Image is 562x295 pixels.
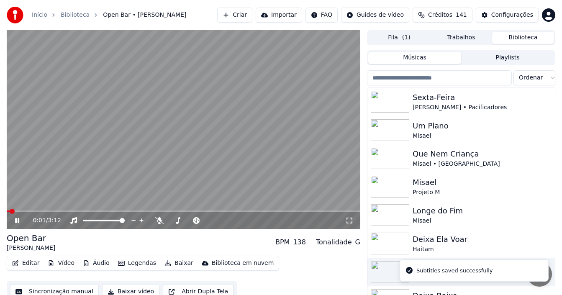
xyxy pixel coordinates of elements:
span: Open Bar • [PERSON_NAME] [103,11,186,19]
a: Biblioteca [61,11,90,19]
button: Trabalhos [430,32,492,44]
span: 141 [456,11,467,19]
button: Biblioteca [492,32,554,44]
span: Ordenar [519,74,543,82]
button: Vídeo [44,257,78,269]
div: Misael [413,217,552,225]
div: BPM [275,237,290,247]
button: Baixar [161,257,197,269]
div: Haitam [413,245,552,254]
div: Sexta-Feira [413,92,552,103]
nav: breadcrumb [32,11,186,19]
div: Misael [413,132,552,140]
div: Misael • [GEOGRAPHIC_DATA] [413,160,552,168]
button: Editar [9,257,43,269]
button: Criar [217,8,252,23]
button: Configurações [476,8,539,23]
div: Um Plano [413,120,552,132]
div: Misael [413,177,552,188]
button: Guides de vídeo [341,8,409,23]
a: Início [32,11,47,19]
div: Projeto M [413,188,552,197]
img: youka [7,7,23,23]
div: Que Nem Criança [413,148,552,160]
span: 0:01 [33,216,46,225]
button: Créditos141 [413,8,472,23]
button: Importar [256,8,302,23]
button: Músicas [368,52,461,64]
div: [PERSON_NAME] • Pacificadores [413,103,552,112]
button: Playlists [461,52,554,64]
div: G [355,237,360,247]
button: FAQ [305,8,338,23]
div: Subtitles saved successfully [416,267,493,275]
div: Open Bar [7,232,55,244]
span: 3:12 [48,216,61,225]
div: / [33,216,53,225]
button: Legendas [115,257,159,269]
div: Longe do Fim [413,205,552,217]
div: 138 [293,237,306,247]
div: Configurações [491,11,533,19]
div: [PERSON_NAME] [7,244,55,252]
button: Áudio [80,257,113,269]
div: Tonalidade [316,237,352,247]
button: Fila [368,32,430,44]
span: Créditos [428,11,452,19]
div: Biblioteca em nuvem [212,259,274,267]
div: Deixa Ela Voar [413,233,552,245]
span: ( 1 ) [402,33,411,42]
